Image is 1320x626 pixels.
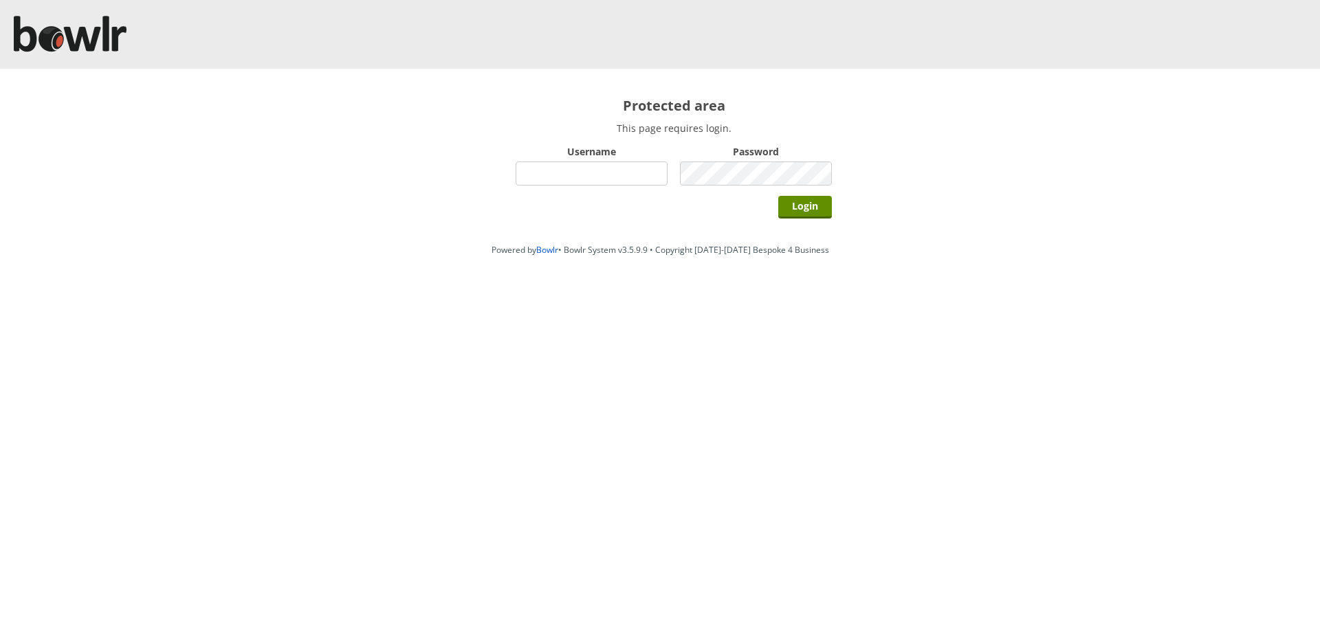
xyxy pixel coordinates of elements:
input: Login [778,196,832,219]
a: Bowlr [536,244,558,256]
label: Password [680,145,832,158]
label: Username [516,145,668,158]
span: Powered by • Bowlr System v3.5.9.9 • Copyright [DATE]-[DATE] Bespoke 4 Business [492,244,829,256]
p: This page requires login. [516,122,832,135]
h2: Protected area [516,96,832,115]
